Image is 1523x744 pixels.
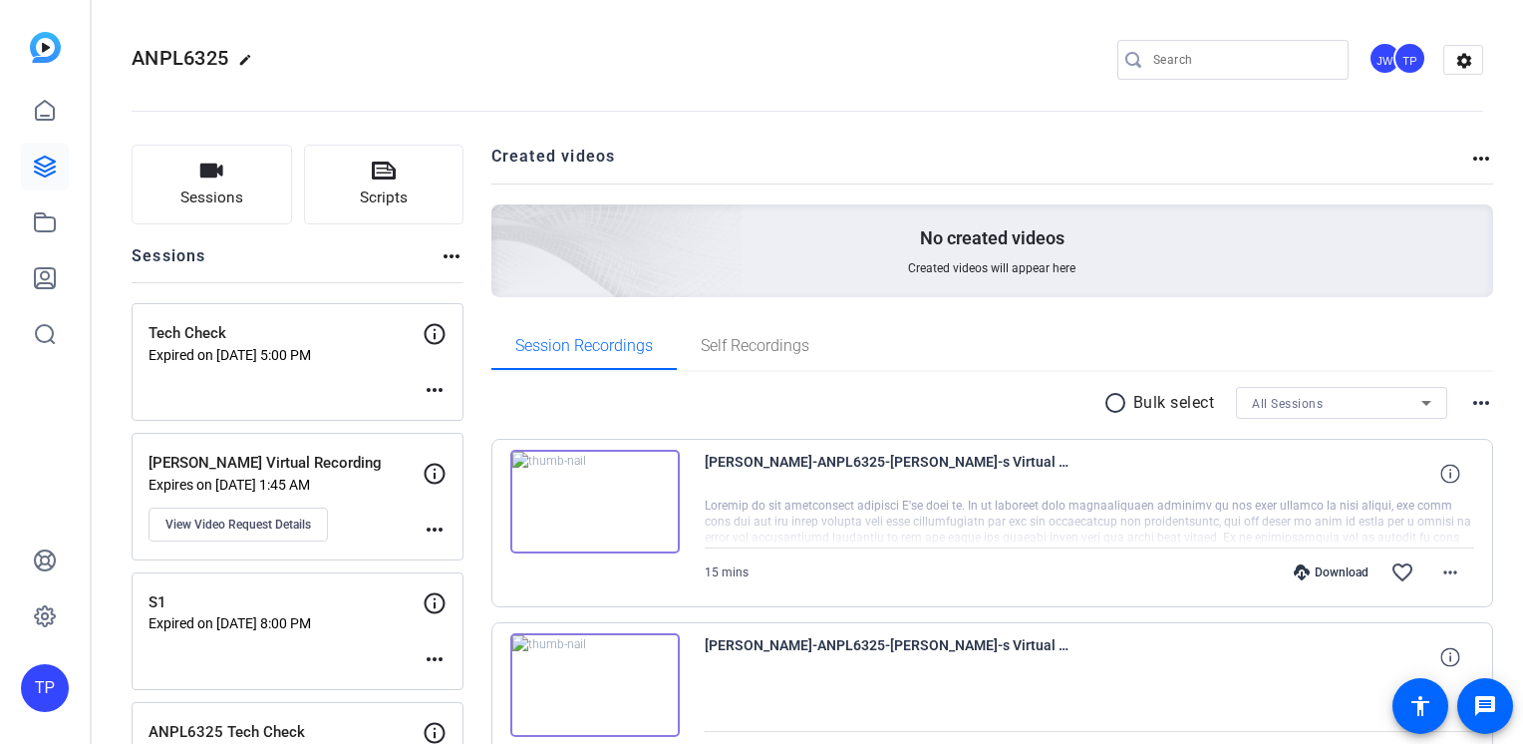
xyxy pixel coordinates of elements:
button: Sessions [132,145,292,224]
span: Scripts [360,186,408,209]
mat-icon: favorite_border [1390,560,1414,584]
div: Download [1284,564,1378,580]
p: ANPL6325 Tech Check [149,721,423,744]
input: Search [1153,48,1333,72]
p: Expired on [DATE] 5:00 PM [149,347,423,363]
span: [PERSON_NAME]-ANPL6325-[PERSON_NAME]-s Virtual Recording-1757105831705-screen [705,633,1073,681]
mat-icon: more_horiz [1469,391,1493,415]
mat-icon: more_horiz [423,378,447,402]
div: JW [1369,42,1401,75]
img: thumb-nail [510,450,680,554]
p: [PERSON_NAME] Virtual Recording [149,452,423,475]
span: Session Recordings [515,338,653,354]
img: Creted videos background [268,7,744,440]
span: All Sessions [1252,397,1323,411]
mat-icon: more_horiz [1469,147,1493,171]
div: TP [21,664,69,712]
button: Scripts [304,145,464,224]
p: Expired on [DATE] 8:00 PM [149,615,423,631]
span: Sessions [180,186,243,209]
img: thumb-nail [510,633,680,737]
p: Bulk select [1133,391,1215,415]
p: Expires on [DATE] 1:45 AM [149,477,423,493]
mat-icon: more_horiz [440,244,463,268]
mat-icon: accessibility [1408,694,1432,718]
mat-icon: message [1473,694,1497,718]
span: 15 mins [705,565,749,579]
mat-icon: edit [238,53,262,77]
span: View Video Request Details [165,517,311,533]
p: No created videos [920,226,1065,250]
mat-icon: more_horiz [423,518,447,542]
span: Created videos will appear here [908,260,1075,276]
img: blue-gradient.svg [30,32,61,63]
ngx-avatar: Tommy Perez [1393,42,1428,77]
p: S1 [149,591,423,614]
h2: Sessions [132,244,206,282]
mat-icon: more_horiz [423,647,447,671]
p: Tech Check [149,322,423,345]
h2: Created videos [491,145,1470,184]
span: [PERSON_NAME]-ANPL6325-[PERSON_NAME]-s Virtual Recording-1757110024606-screen [705,450,1073,498]
mat-icon: settings [1444,46,1484,76]
span: Self Recordings [701,338,809,354]
div: TP [1393,42,1426,75]
span: ANPL6325 [132,46,228,70]
button: View Video Request Details [149,508,328,542]
mat-icon: radio_button_unchecked [1103,391,1133,415]
ngx-avatar: Justin Wilbur [1369,42,1403,77]
mat-icon: more_horiz [1438,560,1462,584]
